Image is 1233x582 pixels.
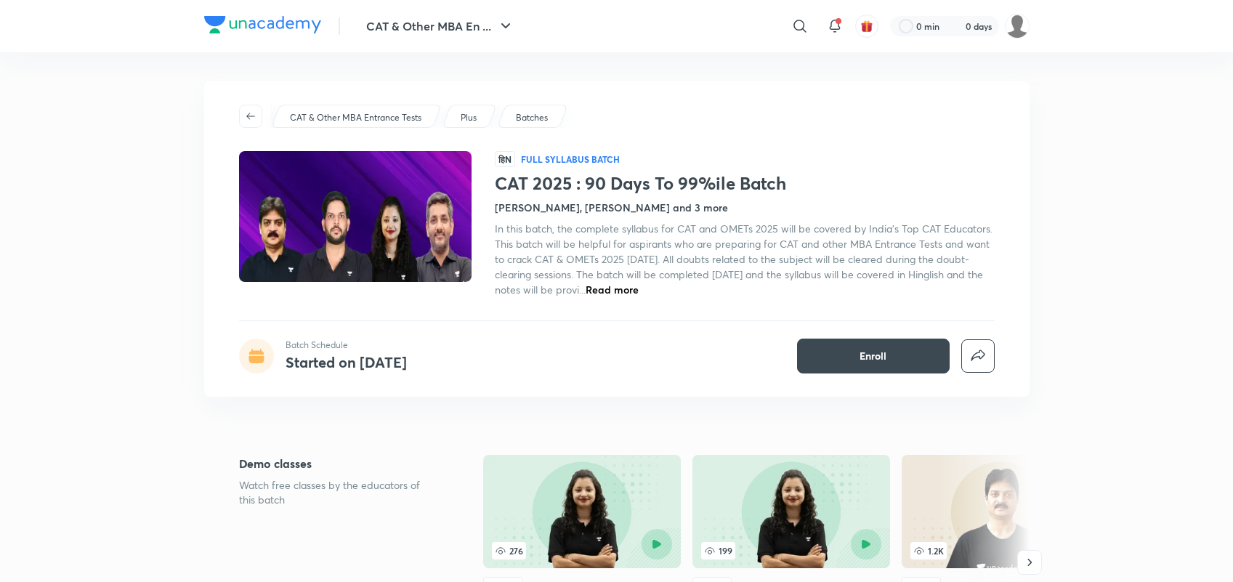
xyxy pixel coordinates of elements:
p: Full Syllabus Batch [521,153,620,165]
p: Batch Schedule [286,339,407,352]
button: CAT & Other MBA En ... [357,12,523,41]
img: avatar [860,20,873,33]
span: 199 [701,542,735,559]
img: streak [948,19,963,33]
span: 276 [492,542,526,559]
button: avatar [855,15,878,38]
img: Company Logo [204,16,321,33]
p: CAT & Other MBA Entrance Tests [290,111,421,124]
span: Read more [586,283,639,296]
h5: Demo classes [239,455,437,472]
h4: Started on [DATE] [286,352,407,372]
p: Plus [461,111,477,124]
a: Company Logo [204,16,321,37]
span: हिN [495,151,515,167]
img: Thumbnail [236,150,473,283]
img: Coolm [1005,14,1030,39]
button: Enroll [797,339,950,373]
span: 1.2K [910,542,947,559]
p: Batches [516,111,548,124]
h4: [PERSON_NAME], [PERSON_NAME] and 3 more [495,200,728,215]
span: Enroll [860,349,886,363]
h1: CAT 2025 : 90 Days To 99%ile Batch [495,173,995,194]
p: Watch free classes by the educators of this batch [239,478,437,507]
span: In this batch, the complete syllabus for CAT and OMETs 2025 will be covered by India's Top CAT Ed... [495,222,993,296]
a: CAT & Other MBA Entrance Tests [287,111,424,124]
a: Plus [458,111,479,124]
a: Batches [513,111,550,124]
